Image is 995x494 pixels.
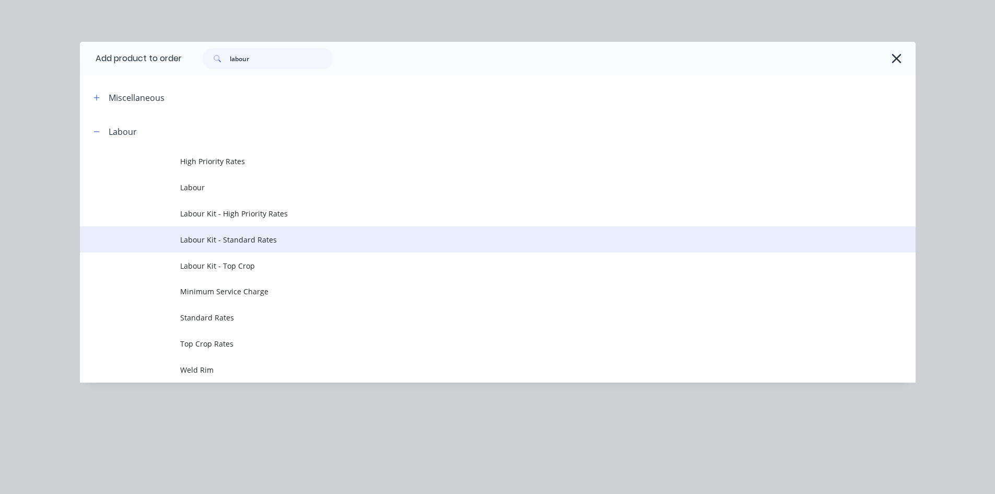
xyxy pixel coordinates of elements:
span: Labour Kit - Top Crop [180,260,768,271]
span: Labour Kit - High Priority Rates [180,208,768,219]
span: Weld Rim [180,364,768,375]
span: Labour Kit - Standard Rates [180,234,768,245]
input: Search... [230,48,333,69]
div: Labour [109,125,137,138]
span: Standard Rates [180,312,768,323]
span: High Priority Rates [180,156,768,167]
span: Labour [180,182,768,193]
div: Add product to order [80,42,182,75]
span: Minimum Service Charge [180,286,768,297]
div: Miscellaneous [109,91,165,104]
span: Top Crop Rates [180,338,768,349]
